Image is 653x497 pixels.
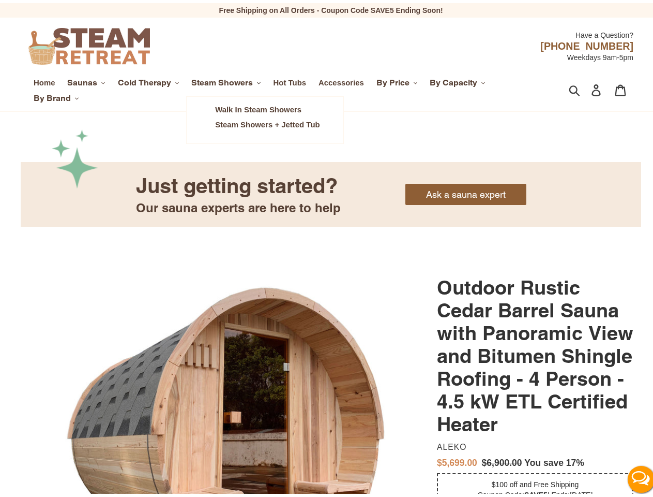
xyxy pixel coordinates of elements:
a: Walk In Steam Showers [207,99,327,114]
span: Home [34,75,55,84]
button: By Capacity [424,72,491,87]
span: $100 off and Free Shipping Coupon Code: | Ends: [478,477,593,496]
span: By Price [376,75,409,85]
span: [DATE] [570,488,593,496]
span: Walk In Steam Showers [215,102,301,111]
button: Cold Therapy [113,72,185,87]
span: By Brand [34,90,71,100]
span: Weekdays 9am-5pm [567,50,633,59]
button: Steam Showers [186,72,266,87]
span: You save 17% [524,455,584,465]
a: Accessories [313,73,369,86]
h1: Outdoor Rustic Cedar Barrel Sauna with Panoramic View and Bitumen Shingle Roofing - 4 Person - 4.... [437,273,633,432]
span: Accessories [318,75,364,84]
span: Cold Therapy [118,75,171,85]
div: Our sauna experts are here to help [136,196,341,214]
dd: Aleko [437,439,629,449]
b: SAVE5 [524,488,548,496]
span: $5,699.00 [437,455,477,465]
button: Saunas [62,72,111,87]
span: Hot Tubs [274,75,307,84]
div: Just getting started? [136,169,341,196]
a: Ask a sauna expert [405,181,526,202]
button: By Price [371,72,423,87]
span: By Capacity [430,75,477,85]
div: Have a Question? [230,22,633,37]
a: Steam Showers + Jetted Tub [207,114,327,129]
span: Steam Showers + Jetted Tub [215,117,320,126]
a: Home [28,73,60,86]
button: By Brand [28,87,84,103]
a: Hot Tubs [268,73,312,86]
s: $6,900.00 [482,455,522,465]
span: Saunas [67,75,97,85]
img: Steam Retreat [28,25,150,62]
img: Frame_1.png [52,126,98,186]
span: [PHONE_NUMBER] [540,37,633,49]
span: Steam Showers [191,75,253,85]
